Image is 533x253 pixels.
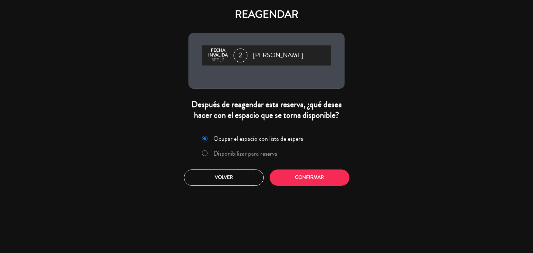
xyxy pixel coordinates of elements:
[206,48,230,58] div: Fecha inválida
[270,169,349,186] button: Confirmar
[188,8,345,21] h4: REAGENDAR
[188,99,345,121] div: Después de reagendar esta reserva, ¿qué desea hacer con el espacio que se torna disponible?
[253,50,303,61] span: [PERSON_NAME]
[213,136,303,142] label: Ocupar el espacio con lista de espera
[184,169,264,186] button: Volver
[213,150,277,157] label: Disponibilizar para reserva
[234,49,247,62] span: 2
[206,58,230,63] div: sep., 2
